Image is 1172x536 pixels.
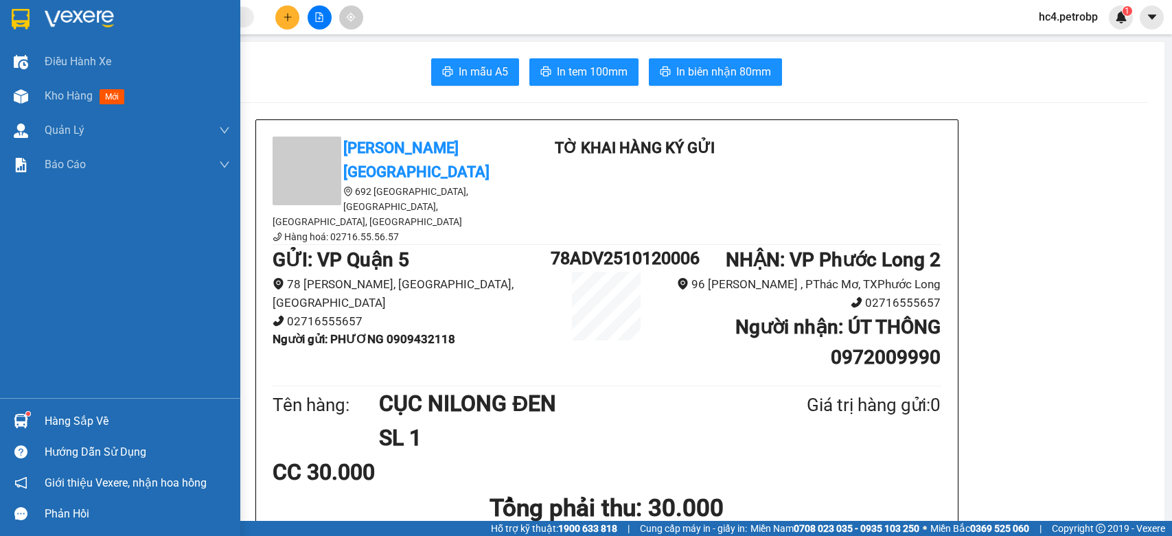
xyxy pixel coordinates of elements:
[379,386,740,421] h1: CỤC NILONG ĐEN
[273,315,284,327] span: phone
[14,124,28,138] img: warehouse-icon
[677,278,689,290] span: environment
[555,139,715,156] b: TỜ KHAI HÀNG KÝ GỬI
[431,58,519,86] button: printerIn mẫu A5
[660,66,671,79] span: printer
[275,5,299,30] button: plus
[750,521,919,536] span: Miền Nam
[491,521,617,536] span: Hỗ trợ kỹ thuật:
[459,63,508,80] span: In mẫu A5
[45,53,111,70] span: Điều hành xe
[283,12,292,22] span: plus
[628,521,630,536] span: |
[45,411,230,432] div: Hàng sắp về
[339,5,363,30] button: aim
[640,521,747,536] span: Cung cấp máy in - giấy in:
[649,58,782,86] button: printerIn biên nhận 80mm
[663,294,941,312] li: 02716555657
[14,414,28,428] img: warehouse-icon
[557,63,628,80] span: In tem 100mm
[26,412,30,416] sup: 1
[1115,11,1127,23] img: icon-new-feature
[1146,11,1158,23] span: caret-down
[726,248,941,271] b: NHẬN : VP Phước Long 2
[1140,5,1164,30] button: caret-down
[1039,521,1042,536] span: |
[14,55,28,69] img: warehouse-icon
[1125,6,1129,16] span: 1
[676,63,771,80] span: In biên nhận 80mm
[1123,6,1132,16] sup: 1
[219,125,230,136] span: down
[273,391,380,419] div: Tên hàng:
[273,229,520,244] li: Hàng hoá: 02716.55.56.57
[346,12,356,22] span: aim
[740,391,941,419] div: Giá trị hàng gửi: 0
[45,156,86,173] span: Báo cáo
[273,332,455,346] b: Người gửi : PHƯƠNG 0909432118
[314,12,324,22] span: file-add
[343,139,490,180] b: [PERSON_NAME][GEOGRAPHIC_DATA]
[1096,524,1105,533] span: copyright
[273,248,409,271] b: GỬI : VP Quận 5
[558,523,617,534] strong: 1900 633 818
[551,245,662,272] h1: 78ADV2510120006
[14,507,27,520] span: message
[930,521,1029,536] span: Miền Bắc
[45,504,230,524] div: Phản hồi
[442,66,453,79] span: printer
[529,58,639,86] button: printerIn tem 100mm
[14,158,28,172] img: solution-icon
[923,526,927,531] span: ⚪️
[14,89,28,104] img: warehouse-icon
[45,442,230,463] div: Hướng dẫn sử dụng
[219,159,230,170] span: down
[1028,8,1109,25] span: hc4.petrobp
[100,89,124,104] span: mới
[273,278,284,290] span: environment
[273,489,941,527] h1: Tổng phải thu: 30.000
[735,316,941,369] b: Người nhận : ÚT THÔNG 0972009990
[970,523,1029,534] strong: 0369 525 060
[851,296,862,308] span: phone
[663,275,941,294] li: 96 [PERSON_NAME] , PThác Mơ, TXPhước Long
[308,5,332,30] button: file-add
[273,275,551,312] li: 78 [PERSON_NAME], [GEOGRAPHIC_DATA], [GEOGRAPHIC_DATA]
[273,232,282,242] span: phone
[45,89,93,102] span: Kho hàng
[794,523,919,534] strong: 0708 023 035 - 0935 103 250
[343,187,353,196] span: environment
[273,312,551,331] li: 02716555657
[273,455,493,489] div: CC 30.000
[379,421,740,455] h1: SL 1
[45,121,84,139] span: Quản Lý
[12,9,30,30] img: logo-vxr
[14,445,27,458] span: question-circle
[273,184,520,229] li: 692 [GEOGRAPHIC_DATA], [GEOGRAPHIC_DATA], [GEOGRAPHIC_DATA], [GEOGRAPHIC_DATA]
[14,476,27,489] span: notification
[45,474,207,491] span: Giới thiệu Vexere, nhận hoa hồng
[540,66,551,79] span: printer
